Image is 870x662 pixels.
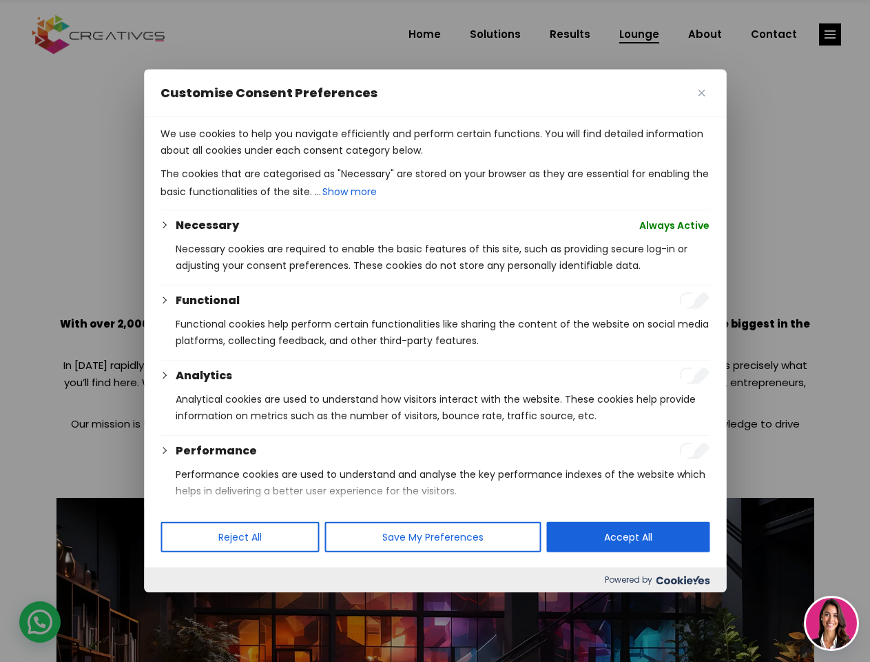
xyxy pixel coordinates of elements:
p: Functional cookies help perform certain functionalities like sharing the content of the website o... [176,316,710,349]
div: Powered by [144,568,726,592]
img: agent [806,598,857,649]
p: Necessary cookies are required to enable the basic features of this site, such as providing secur... [176,241,710,274]
button: Necessary [176,217,239,234]
button: Reject All [160,522,319,552]
p: Performance cookies are used to understand and analyse the key performance indexes of the website... [176,466,710,499]
button: Analytics [176,368,232,384]
button: Close [693,85,710,101]
input: Enable Performance [679,443,710,459]
p: Analytical cookies are used to understand how visitors interact with the website. These cookies h... [176,391,710,424]
img: Cookieyes logo [656,576,710,585]
div: Customise Consent Preferences [144,70,726,592]
button: Accept All [546,522,710,552]
button: Functional [176,292,240,309]
span: Customise Consent Preferences [160,85,377,101]
p: The cookies that are categorised as "Necessary" are stored on your browser as they are essential ... [160,165,710,201]
button: Save My Preferences [324,522,541,552]
button: Performance [176,443,257,459]
span: Always Active [639,217,710,234]
img: Close [698,90,705,97]
p: We use cookies to help you navigate efficiently and perform certain functions. You will find deta... [160,126,710,159]
input: Enable Analytics [679,368,710,384]
button: Show more [321,182,378,201]
input: Enable Functional [679,292,710,309]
